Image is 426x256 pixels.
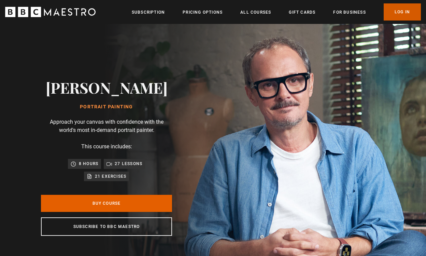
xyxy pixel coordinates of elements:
h2: [PERSON_NAME] [46,79,168,96]
a: Log In [384,3,421,21]
p: 21 exercises [95,173,126,180]
p: 8 hours [79,160,98,167]
a: Pricing Options [183,9,223,16]
a: Subscribe to BBC Maestro [41,217,172,236]
a: Buy Course [41,195,172,212]
h1: Portrait Painting [46,104,168,110]
nav: Primary [132,3,421,21]
p: 27 lessons [115,160,142,167]
a: All Courses [240,9,271,16]
a: For business [333,9,366,16]
p: This course includes: [81,143,132,151]
p: Approach your canvas with confidence with the world's most in-demand portrait painter. [41,118,172,134]
svg: BBC Maestro [5,7,96,17]
a: Gift Cards [289,9,315,16]
a: Subscription [132,9,165,16]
